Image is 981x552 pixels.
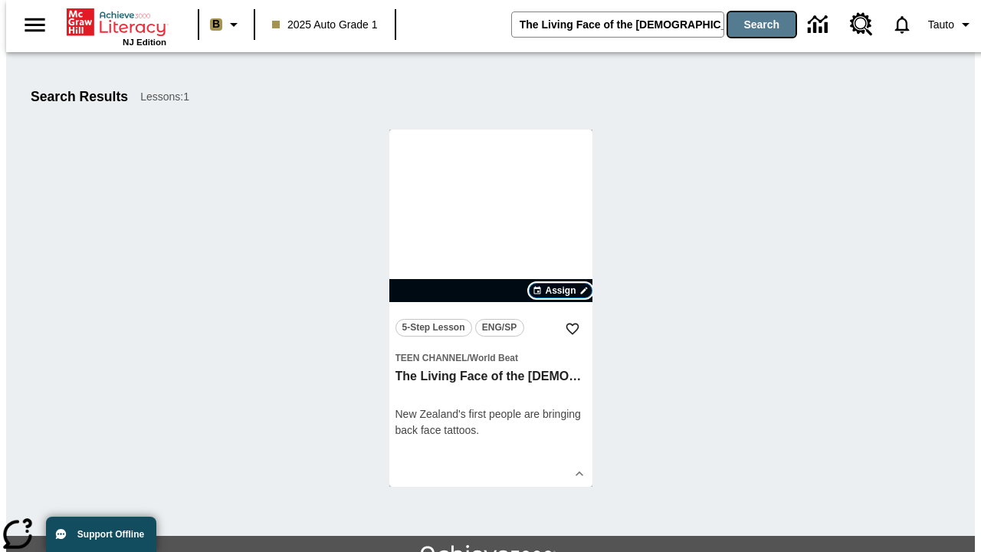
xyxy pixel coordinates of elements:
button: Search [728,12,796,37]
input: search field [512,12,723,37]
span: World Beat [470,353,518,363]
span: 5-Step Lesson [402,320,465,336]
span: B [212,15,220,34]
h1: Search Results [31,89,128,105]
button: Show Details [568,462,591,485]
span: Tauto [928,17,954,33]
button: Add to Favorites [559,315,586,343]
button: Assign Choose Dates [529,283,592,298]
button: Boost Class color is light brown. Change class color [204,11,249,38]
a: Notifications [882,5,922,44]
div: Home [67,5,166,47]
div: New Zealand's first people are bringing back face tattoos. [395,406,586,439]
span: ENG/SP [482,320,517,336]
span: Lessons : 1 [140,89,189,105]
a: Resource Center, Will open in new tab [841,4,882,45]
span: Teen Channel [395,353,468,363]
button: 5-Step Lesson [395,319,472,337]
button: Profile/Settings [922,11,981,38]
div: lesson details [389,130,592,487]
span: Assign [545,284,576,297]
span: 2025 Auto Grade 1 [272,17,378,33]
button: Open side menu [12,2,57,48]
a: Data Center [799,4,841,46]
span: Support Offline [77,529,144,540]
span: NJ Edition [123,38,166,47]
button: Support Offline [46,517,156,552]
h3: The Living Face of the Māori [395,369,586,385]
a: Home [67,7,166,38]
span: / [468,353,470,363]
span: Topic: Teen Channel/World Beat [395,350,586,366]
button: ENG/SP [475,319,524,337]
